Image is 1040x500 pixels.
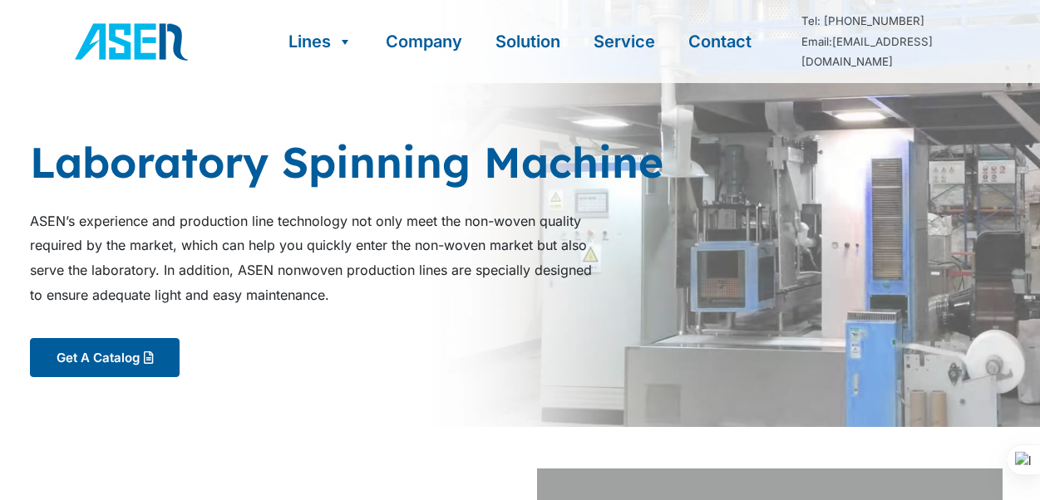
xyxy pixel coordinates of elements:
[30,209,595,308] p: ASEN’s experience and production line technology not only meet the non-woven quality required by ...
[71,32,192,48] a: ASEN Nonwoven Machinery
[30,338,180,377] a: Get A Catalog
[57,351,140,364] span: Get A Catalog
[30,133,1011,193] h1: laboratory spinning machine
[801,35,933,69] a: Email:[EMAIL_ADDRESS][DOMAIN_NAME]
[801,14,924,27] a: Tel: [PHONE_NUMBER]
